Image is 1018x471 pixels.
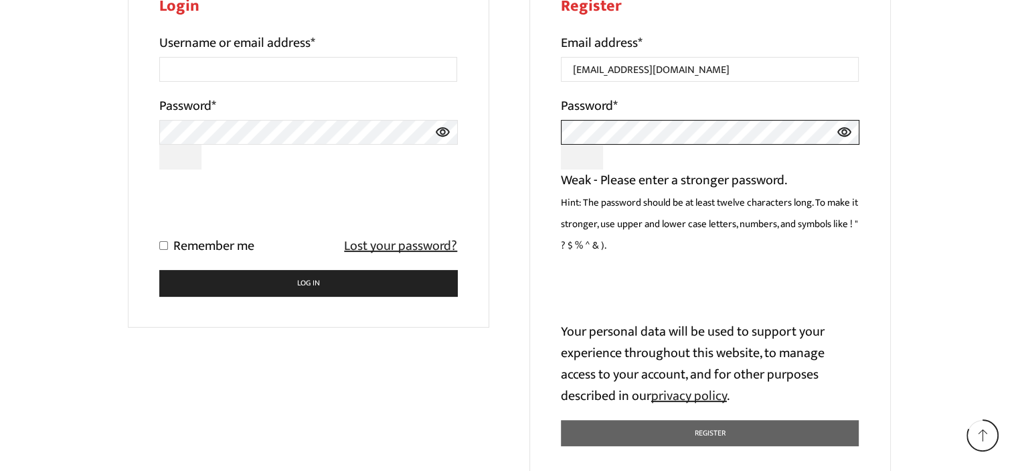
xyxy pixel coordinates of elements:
input: Remember me [159,241,168,250]
a: Lost your password? [344,235,457,257]
p: Your personal data will be used to support your experience throughout this website, to manage acc... [561,321,859,407]
a: privacy policy [651,385,727,407]
iframe: reCAPTCHA [561,269,764,321]
button: Log in [159,270,458,296]
span: Remember me [173,234,254,257]
button: Show password [159,145,202,170]
button: Show password [561,145,604,170]
div: Weak - Please enter a stronger password. [561,170,859,191]
label: Password [561,95,618,117]
label: Username or email address [159,32,315,54]
label: Password [159,95,216,117]
label: Email address [561,32,643,54]
small: Hint: The password should be at least twelve characters long. To make it stronger, use upper and ... [561,194,858,254]
button: Register [561,420,859,446]
iframe: reCAPTCHA [159,183,363,235]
